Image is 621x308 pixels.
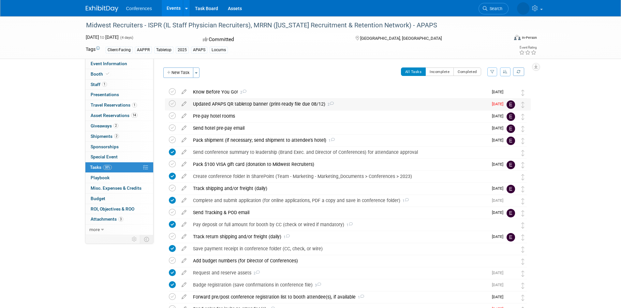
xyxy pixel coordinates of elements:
[178,198,190,203] a: edit
[521,210,525,216] i: Move task
[178,258,190,264] a: edit
[113,123,118,128] span: 2
[178,210,190,215] a: edit
[521,174,525,180] i: Move task
[521,102,525,108] i: Move task
[190,279,488,290] div: Badge registration (save confirmations in conference file)
[178,222,190,227] a: edit
[492,295,507,299] span: [DATE]
[492,271,507,275] span: [DATE]
[84,20,499,31] div: Midwest Recruiters - ISPR (IL Staff Physician Recruiters), MRRN ([US_STATE] Recruitment & Retenti...
[507,137,515,145] img: Erin Anderson
[521,162,525,168] i: Move task
[507,269,515,278] img: Mel Liwanag
[492,283,507,287] span: [DATE]
[517,2,529,15] img: Sara Magnuson
[85,142,153,152] a: Sponsorships
[190,171,494,182] div: Create conference folder in SharePoint (Team - Marketing - Marketing_Documents > Conferences > 2023)
[507,245,515,254] img: Mel Liwanag
[492,234,507,239] span: [DATE]
[85,194,153,204] a: Budget
[190,123,488,134] div: Send hotel pre-pay email
[514,35,521,40] img: Format-Inperson.png
[521,258,525,265] i: Move task
[470,34,537,44] div: Event Format
[360,36,442,41] span: [GEOGRAPHIC_DATA], [GEOGRAPHIC_DATA]
[129,235,140,243] td: Personalize Event Tab Strip
[190,183,488,194] div: Track shipping and/or freight (daily)
[190,255,494,266] div: Add budget numbers (for Director of Conferences)
[190,135,488,146] div: Pack shipment (if necessary; send shipment to attendee's hotel)
[492,126,507,130] span: [DATE]
[126,6,152,11] span: Conferences
[400,199,409,203] span: 1
[492,114,507,118] span: [DATE]
[521,198,525,204] i: Move task
[507,185,515,193] img: Erin Anderson
[178,89,190,95] a: edit
[521,114,525,120] i: Move task
[507,221,515,229] img: Mel Liwanag
[114,134,119,139] span: 2
[492,162,507,167] span: [DATE]
[178,161,190,167] a: edit
[507,209,515,217] img: Erin Anderson
[85,131,153,141] a: Shipments2
[178,149,190,155] a: edit
[106,47,133,53] div: Client-Facing
[521,186,525,192] i: Move task
[91,61,127,66] span: Event Information
[178,246,190,252] a: edit
[190,207,488,218] div: Send Tracking & POD email
[190,291,488,302] div: Forward pre/post conference registration list to booth attendee(s), if available
[91,175,110,180] span: Playbook
[85,121,153,131] a: Giveaways2
[521,295,525,301] i: Move task
[89,227,100,232] span: more
[251,271,260,275] span: 2
[85,204,153,214] a: ROI, Objectives & ROO
[91,206,134,212] span: ROI, Objectives & ROO
[190,86,488,97] div: Know Before You Go!
[140,235,153,243] td: Toggle Event Tabs
[190,195,488,206] div: Complete and submit application (for online applications, PDF a copy and save in conference folder)
[521,234,525,241] i: Move task
[118,217,123,222] span: 3
[513,67,524,76] a: Refresh
[313,283,321,287] span: 3
[281,235,290,239] span: 1
[91,123,118,128] span: Giveaways
[86,46,100,53] td: Tags
[91,92,119,97] span: Presentations
[135,47,152,53] div: AAPPR
[85,100,153,110] a: Travel Reservations1
[519,46,537,49] div: Event Rating
[201,34,345,45] div: Committed
[190,219,494,230] div: Pay deposit or full amount for booth by CC (check or wired if mandatory)
[190,267,488,278] div: Request and reserve assets
[190,98,488,110] div: Updated APAPS QR tabletop banner (print-ready file due 08/12)
[521,246,525,253] i: Move task
[91,71,111,77] span: Booth
[132,103,137,108] span: 1
[91,185,141,191] span: Misc. Expenses & Credits
[507,197,515,205] img: Mel Liwanag
[521,90,525,96] i: Move task
[85,214,153,224] a: Attachments3
[85,152,153,162] a: Special Event
[178,125,190,131] a: edit
[521,222,525,228] i: Move task
[106,72,109,76] i: Booth reservation complete
[507,293,515,302] img: Mel Liwanag
[91,102,137,108] span: Travel Reservations
[492,186,507,191] span: [DATE]
[210,47,228,53] div: Locums
[91,216,123,222] span: Attachments
[178,282,190,288] a: edit
[401,67,426,76] button: All Tasks
[344,223,353,227] span: 1
[356,295,364,300] span: 1
[325,102,334,107] span: 2
[507,100,515,109] img: Erin Anderson
[453,67,481,76] button: Completed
